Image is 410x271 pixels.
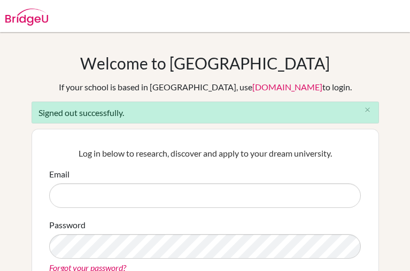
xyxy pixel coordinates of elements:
div: Signed out successfully. [32,102,379,123]
button: Close [357,102,378,118]
img: Bridge-U [5,9,48,26]
p: Log in below to research, discover and apply to your dream university. [49,147,361,160]
h1: Welcome to [GEOGRAPHIC_DATA] [80,53,330,73]
a: [DOMAIN_NAME] [252,82,322,92]
label: Email [49,168,69,181]
i: close [363,106,372,114]
label: Password [49,219,86,231]
div: If your school is based in [GEOGRAPHIC_DATA], use to login. [59,81,352,94]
